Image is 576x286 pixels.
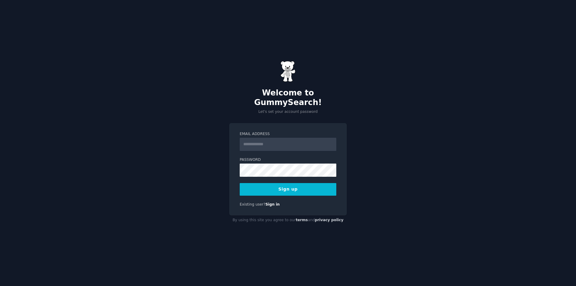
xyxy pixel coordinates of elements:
label: Password [240,157,336,163]
label: Email Address [240,131,336,137]
span: Existing user? [240,202,265,206]
div: By using this site you agree to our and [229,215,347,225]
a: terms [296,218,308,222]
h2: Welcome to GummySearch! [229,88,347,107]
button: Sign up [240,183,336,196]
img: Gummy Bear [280,61,295,82]
p: Let's set your account password [229,109,347,115]
a: privacy policy [315,218,343,222]
a: Sign in [265,202,280,206]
